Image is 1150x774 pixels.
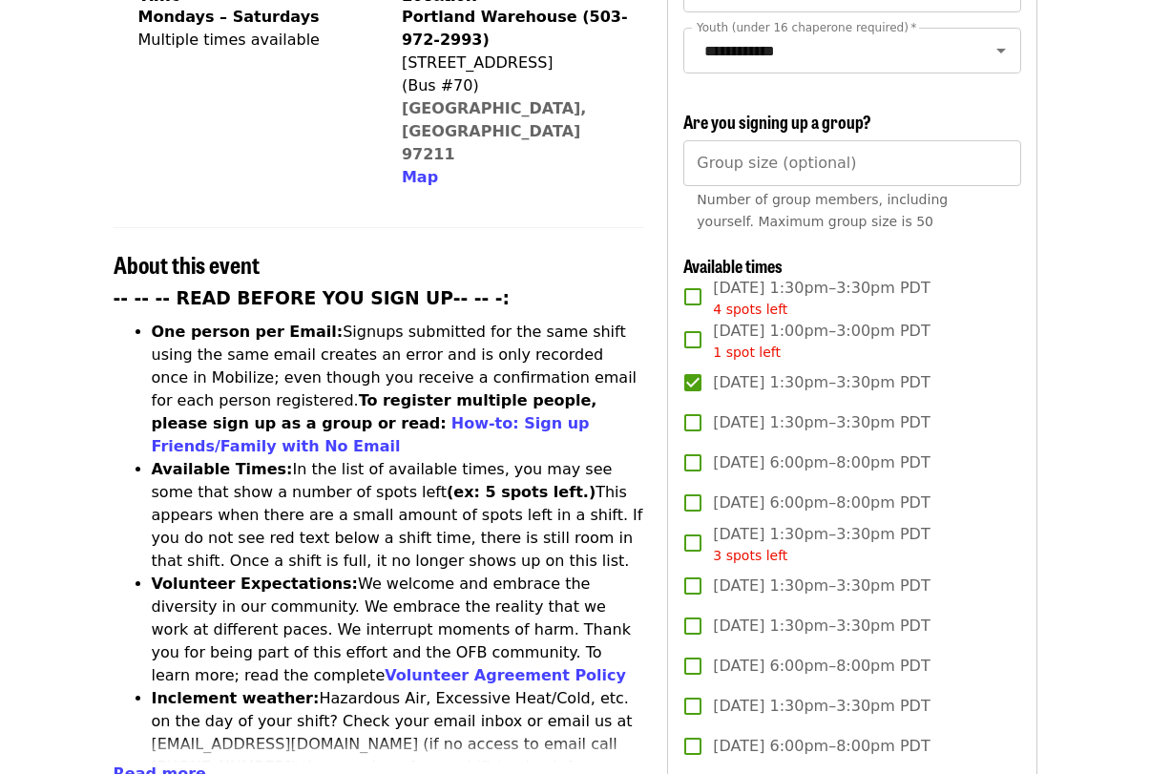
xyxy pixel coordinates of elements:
[713,548,787,563] span: 3 spots left
[138,29,320,52] div: Multiple times available
[402,99,587,163] a: [GEOGRAPHIC_DATA], [GEOGRAPHIC_DATA] 97211
[152,323,344,341] strong: One person per Email:
[152,689,320,707] strong: Inclement weather:
[402,52,629,74] div: [STREET_ADDRESS]
[402,8,628,49] strong: Portland Warehouse (503-972-2993)
[152,573,645,687] li: We welcome and embrace the diversity in our community. We embrace the reality that we work at dif...
[138,8,320,26] strong: Mondays – Saturdays
[402,74,629,97] div: (Bus #70)
[713,523,930,566] span: [DATE] 1:30pm–3:30pm PDT
[713,451,930,474] span: [DATE] 6:00pm–8:00pm PDT
[152,460,293,478] strong: Available Times:
[402,166,438,189] button: Map
[385,666,626,684] a: Volunteer Agreement Policy
[988,37,1014,64] button: Open
[713,492,930,514] span: [DATE] 6:00pm–8:00pm PDT
[713,655,930,678] span: [DATE] 6:00pm–8:00pm PDT
[697,22,916,33] label: Youth (under 16 chaperone required)
[713,735,930,758] span: [DATE] 6:00pm–8:00pm PDT
[713,615,930,638] span: [DATE] 1:30pm–3:30pm PDT
[152,414,590,455] a: How-to: Sign up Friends/Family with No Email
[152,575,359,593] strong: Volunteer Expectations:
[447,483,596,501] strong: (ex: 5 spots left.)
[152,391,597,432] strong: To register multiple people, please sign up as a group or read:
[713,345,781,360] span: 1 spot left
[114,247,260,281] span: About this event
[114,288,511,308] strong: -- -- -- READ BEFORE YOU SIGN UP-- -- -:
[713,277,930,320] span: [DATE] 1:30pm–3:30pm PDT
[152,458,645,573] li: In the list of available times, you may see some that show a number of spots left This appears wh...
[697,192,948,229] span: Number of group members, including yourself. Maximum group size is 50
[713,695,930,718] span: [DATE] 1:30pm–3:30pm PDT
[713,320,930,363] span: [DATE] 1:00pm–3:00pm PDT
[683,253,783,278] span: Available times
[402,168,438,186] span: Map
[713,371,930,394] span: [DATE] 1:30pm–3:30pm PDT
[713,411,930,434] span: [DATE] 1:30pm–3:30pm PDT
[683,140,1020,186] input: [object Object]
[713,575,930,597] span: [DATE] 1:30pm–3:30pm PDT
[152,321,645,458] li: Signups submitted for the same shift using the same email creates an error and is only recorded o...
[713,302,787,317] span: 4 spots left
[683,109,871,134] span: Are you signing up a group?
